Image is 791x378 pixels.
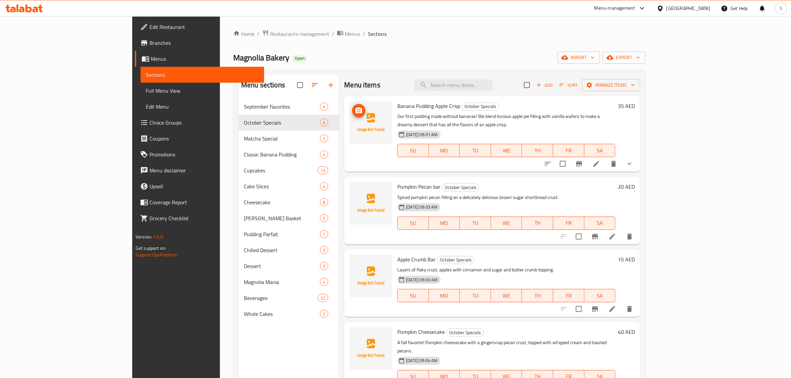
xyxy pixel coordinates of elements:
div: Magnolia Mania [244,278,320,286]
span: MO [432,146,457,155]
span: Select to update [556,157,570,171]
span: 4 [320,104,328,110]
span: Chilled Dessert [244,246,320,254]
button: sort-choices [540,156,556,172]
span: TU [462,291,488,301]
span: October Specials [437,256,474,264]
span: Edit Restaurant [149,23,259,31]
a: Menus [135,51,264,67]
div: [PERSON_NAME] Basket5 [239,210,339,226]
span: Restaurants management [270,30,329,38]
button: FR [553,144,584,157]
button: Manage items [582,79,640,91]
img: Pumpkin Pecan bar [349,182,392,225]
a: Menus [337,30,360,38]
a: Support.OpsPlatform [136,250,178,259]
span: Add [536,81,553,89]
span: October Specials [462,103,499,110]
span: TH [525,146,550,155]
a: Coverage Report [135,194,264,210]
button: SU [397,289,429,302]
div: Cake Slices4 [239,178,339,194]
span: Open [292,55,307,61]
div: items [318,166,328,174]
span: SU [400,218,426,228]
div: Chilled Dessert3 [239,242,339,258]
button: import [557,51,600,64]
button: SU [397,144,429,157]
div: October Specials [461,103,499,111]
button: MO [429,217,460,230]
span: 2 [320,136,328,142]
button: Add section [323,77,339,93]
span: [DATE] 09:04 AM [403,357,440,364]
button: delete [622,229,638,244]
span: 6 [320,120,328,126]
button: TU [460,144,491,157]
div: items [320,182,328,190]
input: search [414,79,493,91]
button: SA [584,217,616,230]
h6: 15 AED [618,255,635,264]
span: SA [587,146,613,155]
button: FR [553,289,584,302]
span: Branches [149,39,259,47]
button: TU [460,289,491,302]
div: Cupcakes13 [239,162,339,178]
span: Promotions [149,150,259,158]
span: Version: [136,233,152,241]
span: SU [400,146,426,155]
span: [PERSON_NAME] Basket [244,214,320,222]
button: Branch-specific-item [587,301,603,317]
div: Classic Banana Pudding [244,150,320,158]
div: items [320,278,328,286]
span: MO [432,218,457,228]
span: SA [587,291,613,301]
div: Matcha Special [244,135,320,142]
svg: Show Choices [626,160,634,168]
span: Pudding Parfait [244,230,320,238]
span: September Favorites [244,103,320,111]
div: items [320,135,328,142]
p: A fall favorite! Pumpkin cheesecake with a gingersnap pecan crust, topped with whipped cream and ... [397,338,615,355]
span: 1 [320,231,328,237]
span: October Specials [442,184,479,191]
a: Restaurants management [262,30,329,38]
a: Menu disclaimer [135,162,264,178]
span: 1.0.0 [153,233,163,241]
span: Beverages [244,294,318,302]
span: Cheesecake [244,198,320,206]
a: Full Menu View [141,83,264,99]
span: FR [556,291,582,301]
span: Select section [520,78,534,92]
button: show more [622,156,638,172]
div: Cupcakes [244,166,318,174]
span: Sections [146,71,259,79]
div: Magnolia Mania4 [239,274,339,290]
div: Whole Cakes2 [239,306,339,322]
span: FR [556,218,582,228]
button: MO [429,144,460,157]
button: SA [584,144,616,157]
button: Sort [558,80,579,90]
span: TU [462,146,488,155]
span: October Specials [244,119,320,127]
button: MO [429,289,460,302]
div: Menu-management [594,4,635,12]
span: WE [494,218,520,228]
button: upload picture [352,104,365,117]
div: Cake Slices [244,182,320,190]
div: items [320,198,328,206]
p: Spiced pumpkin pecan filling on a delicately delicious brown sugar shortbread crust. [397,193,615,202]
div: items [320,150,328,158]
a: Promotions [135,146,264,162]
a: Edit menu item [608,305,616,313]
span: TH [525,218,550,228]
span: Add item [534,80,555,90]
span: TU [462,218,488,228]
div: October Specials6 [239,115,339,131]
button: delete [606,156,622,172]
button: Branch-specific-item [571,156,587,172]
